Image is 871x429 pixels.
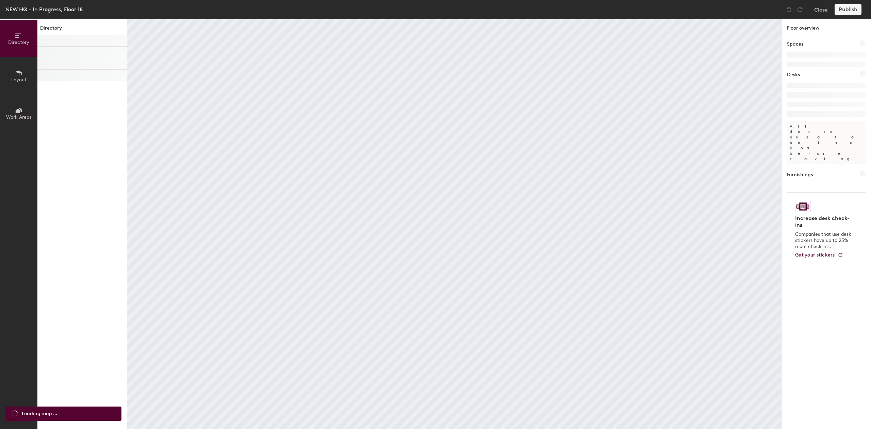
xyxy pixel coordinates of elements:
[787,121,866,164] p: All desks need to be in a pod before saving
[796,6,803,13] img: Redo
[795,231,853,250] p: Companies that use desk stickers have up to 25% more check-ins.
[782,19,871,35] h1: Floor overview
[37,24,127,35] h1: Directory
[787,40,803,48] h1: Spaces
[795,252,835,258] span: Get your stickers
[787,171,813,179] h1: Furnishings
[11,77,27,83] span: Layout
[814,4,828,15] button: Close
[22,410,57,417] span: Loading map ...
[795,252,843,258] a: Get your stickers
[6,114,31,120] span: Work Areas
[786,6,792,13] img: Undo
[8,39,29,45] span: Directory
[795,215,853,229] h4: Increase desk check-ins
[5,5,83,14] div: NEW HQ - In Progress, Floor 18
[795,201,811,212] img: Sticker logo
[127,19,781,429] canvas: Map
[787,71,800,79] h1: Desks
